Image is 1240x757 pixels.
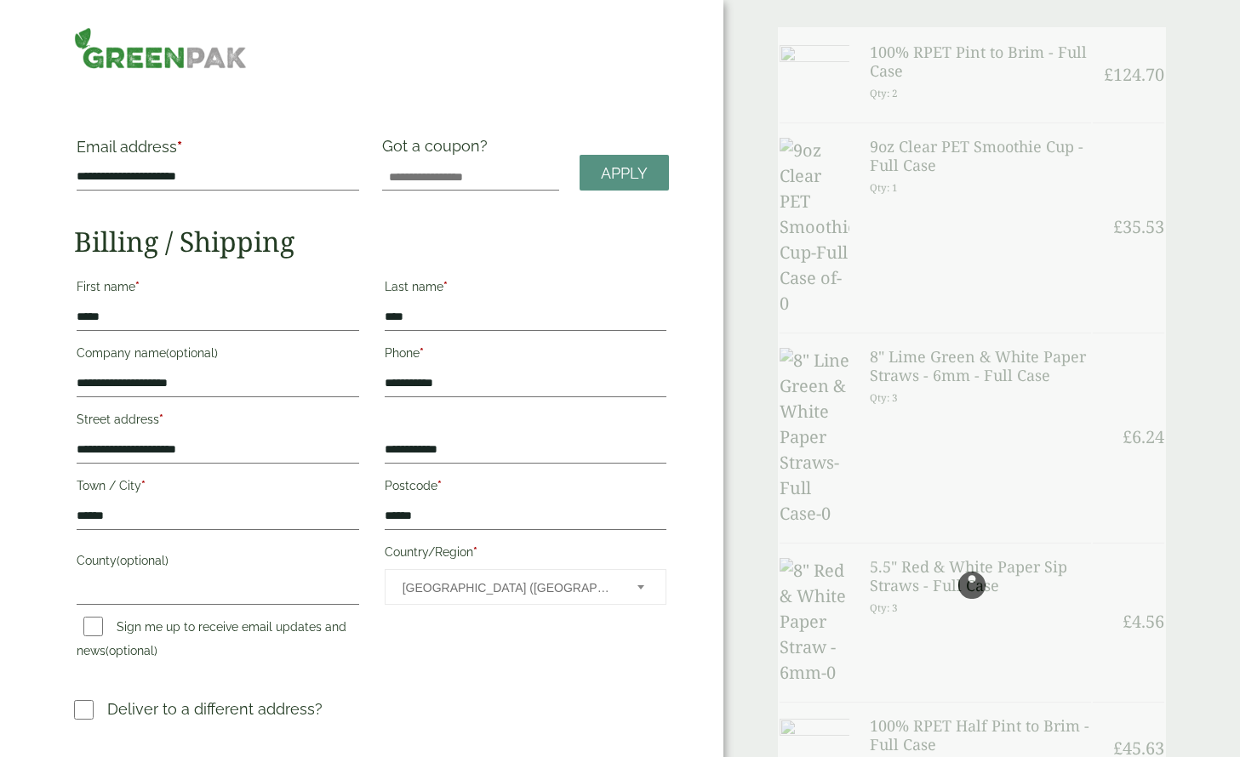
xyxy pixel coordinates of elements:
abbr: required [437,479,442,492]
label: Street address [77,407,358,436]
abbr: required [473,545,477,559]
h2: Billing / Shipping [74,225,669,258]
label: Last name [385,275,666,304]
label: Got a coupon? [382,137,494,163]
label: Company name [77,341,358,370]
label: First name [77,275,358,304]
span: United Kingdom (UK) [403,570,614,606]
label: Country/Region [385,540,666,569]
a: Apply [580,155,669,191]
input: Sign me up to receive email updates and news(optional) [83,617,103,636]
span: (optional) [166,346,218,360]
span: Country/Region [385,569,666,605]
span: (optional) [106,644,157,657]
label: Sign me up to receive email updates and news [77,620,346,663]
abbr: required [135,280,140,293]
label: County [77,549,358,578]
abbr: required [177,138,182,156]
label: Email address [77,139,358,163]
abbr: required [141,479,146,492]
abbr: required [443,280,448,293]
label: Town / City [77,474,358,503]
img: GreenPak Supplies [74,27,246,69]
p: Deliver to a different address? [107,697,323,720]
abbr: required [420,346,424,360]
label: Postcode [385,474,666,503]
label: Phone [385,341,666,370]
span: Apply [601,164,648,183]
span: (optional) [117,554,169,567]
abbr: required [159,413,163,426]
